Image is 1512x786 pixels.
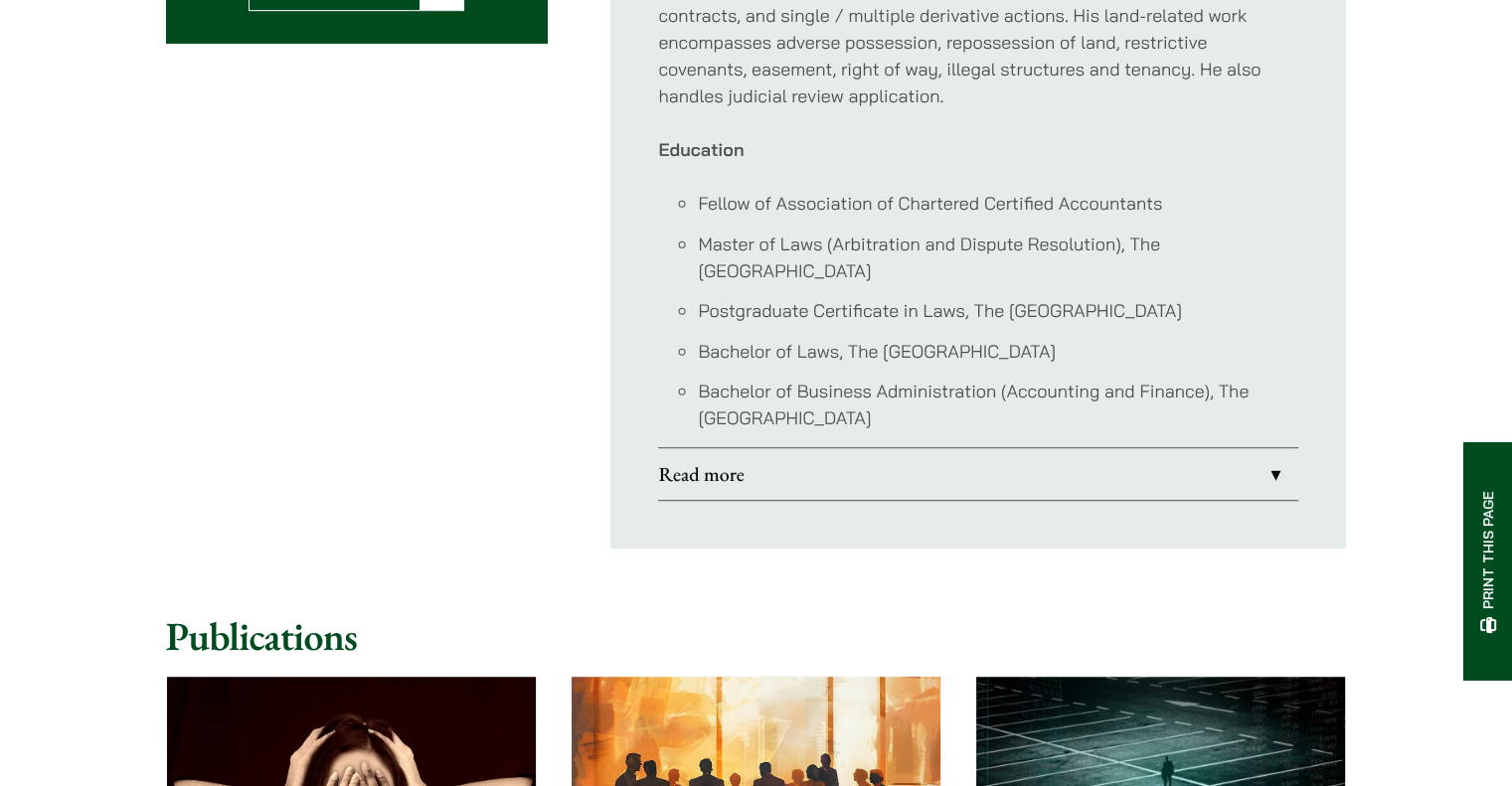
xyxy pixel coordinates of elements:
strong: Education [658,138,744,161]
li: Postgraduate Certificate in Laws, The [GEOGRAPHIC_DATA] [698,297,1298,324]
a: Read more [658,448,1298,500]
li: Bachelor of Laws, The [GEOGRAPHIC_DATA] [698,338,1298,365]
li: Master of Laws (Arbitration and Dispute Resolution), The [GEOGRAPHIC_DATA] [698,231,1298,284]
li: Bachelor of Business Administration (Accounting and Finance), The [GEOGRAPHIC_DATA] [698,378,1298,431]
h2: Publications [166,612,1347,660]
li: Fellow of Association of Chartered Certified Accountants [698,190,1298,217]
